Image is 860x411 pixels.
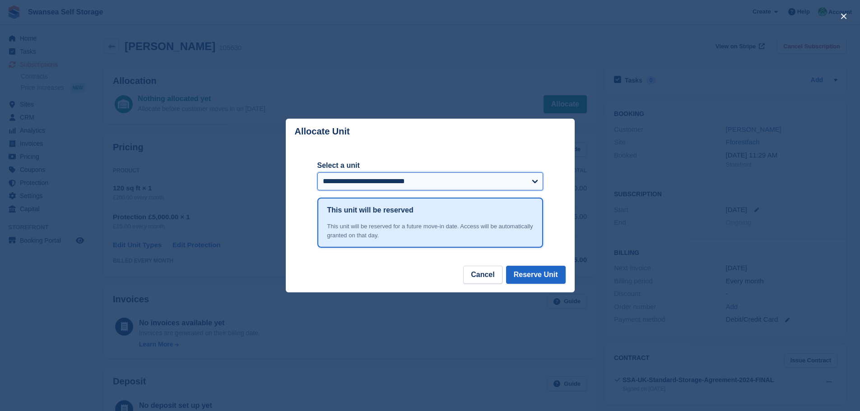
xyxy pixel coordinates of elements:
[317,160,543,171] label: Select a unit
[506,266,566,284] button: Reserve Unit
[295,126,350,137] p: Allocate Unit
[837,9,851,23] button: close
[327,205,414,216] h1: This unit will be reserved
[327,222,533,240] div: This unit will be reserved for a future move-in date. Access will be automatically granted on tha...
[463,266,502,284] button: Cancel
